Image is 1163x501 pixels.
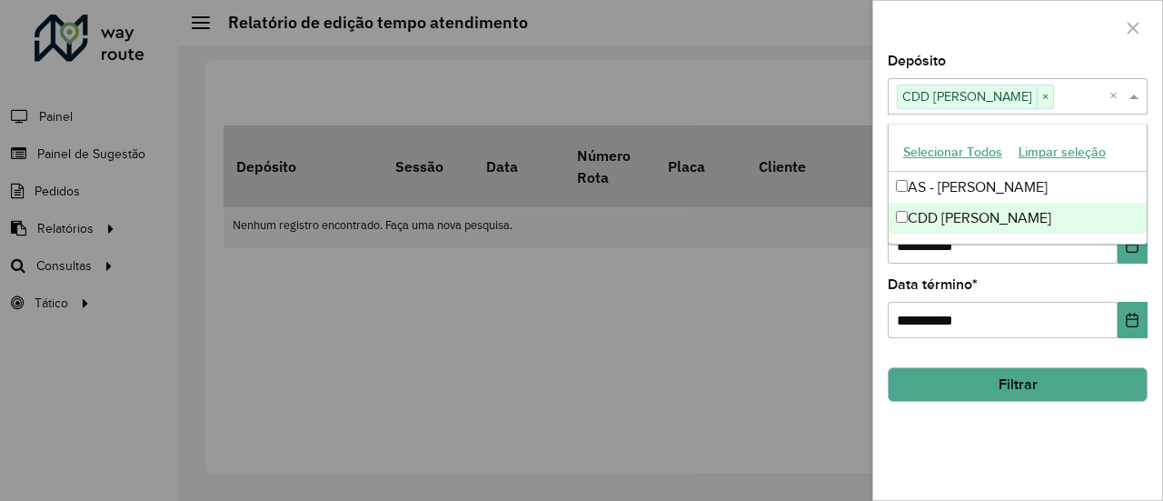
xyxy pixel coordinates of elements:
button: Selecionar Todos [895,138,1010,166]
span: Clear all [1109,85,1125,107]
span: × [1037,86,1053,108]
button: Choose Date [1118,227,1148,264]
span: CDD [PERSON_NAME] [898,85,1037,107]
button: Choose Date [1118,302,1148,338]
ng-dropdown-panel: Options list [888,124,1148,245]
div: CDD [PERSON_NAME] [889,203,1148,234]
div: AS - [PERSON_NAME] [889,172,1148,203]
label: Depósito [888,50,946,72]
label: Data término [888,274,978,296]
button: Filtrar [888,367,1148,402]
button: Limpar seleção [1010,138,1114,166]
